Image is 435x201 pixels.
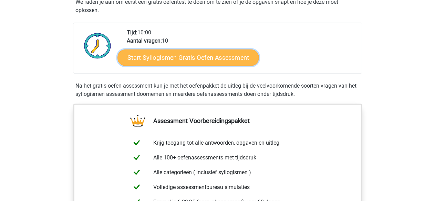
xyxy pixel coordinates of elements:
[80,29,115,63] img: Klok
[127,37,162,44] b: Aantal vragen:
[117,49,259,66] a: Start Syllogismen Gratis Oefen Assessment
[122,29,362,73] div: 10:00 10
[73,82,362,98] div: Na het gratis oefen assessment kun je met het oefenpakket de uitleg bij de veelvoorkomende soorte...
[127,29,137,36] b: Tijd:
